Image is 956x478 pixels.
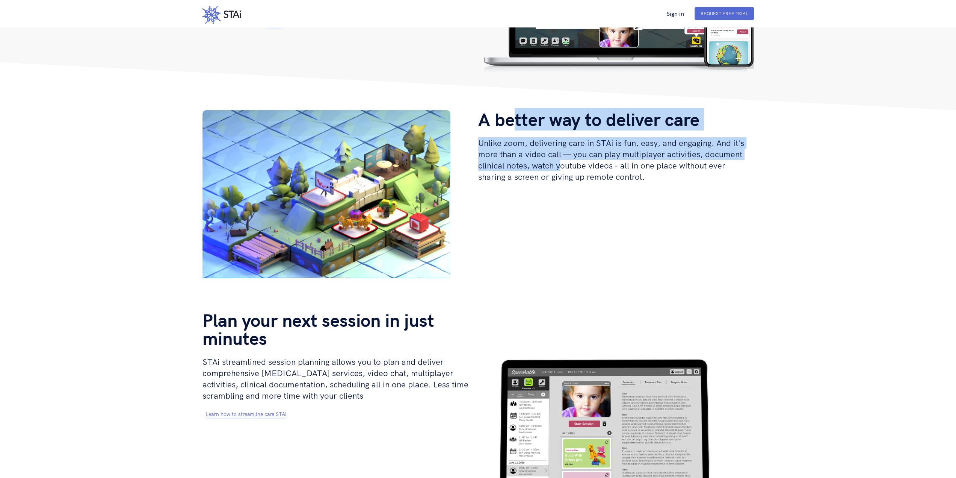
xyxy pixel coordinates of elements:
button: Request Free Trial [695,7,754,20]
h2: Unlike zoom, delivering care in STAi is fun, easy, and engaging. And it's more than a video call ... [478,137,754,182]
a: Request Free Trial [701,11,748,16]
h1: A better way to deliver care [478,110,754,128]
video: your browser is not supported! [202,110,451,285]
a: Learn how to streamline care STAi [205,411,287,418]
h2: STAi streamlined session planning allows you to plan and deliver comprehensive [MEDICAL_DATA] ser... [202,356,478,401]
h1: Plan your next session in just minutes [202,311,478,347]
a: Sign in [660,10,690,17]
